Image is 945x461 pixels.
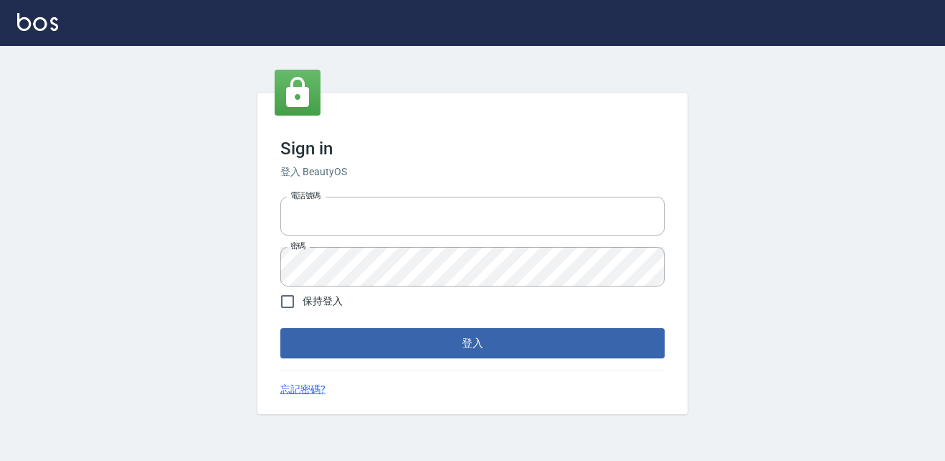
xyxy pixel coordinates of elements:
h3: Sign in [280,139,665,159]
label: 電話號碼 [290,190,320,201]
button: 登入 [280,328,665,358]
img: Logo [17,13,58,31]
label: 密碼 [290,241,305,251]
span: 保持登入 [303,294,343,309]
h6: 登入 BeautyOS [280,164,665,180]
a: 忘記密碼? [280,382,326,397]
